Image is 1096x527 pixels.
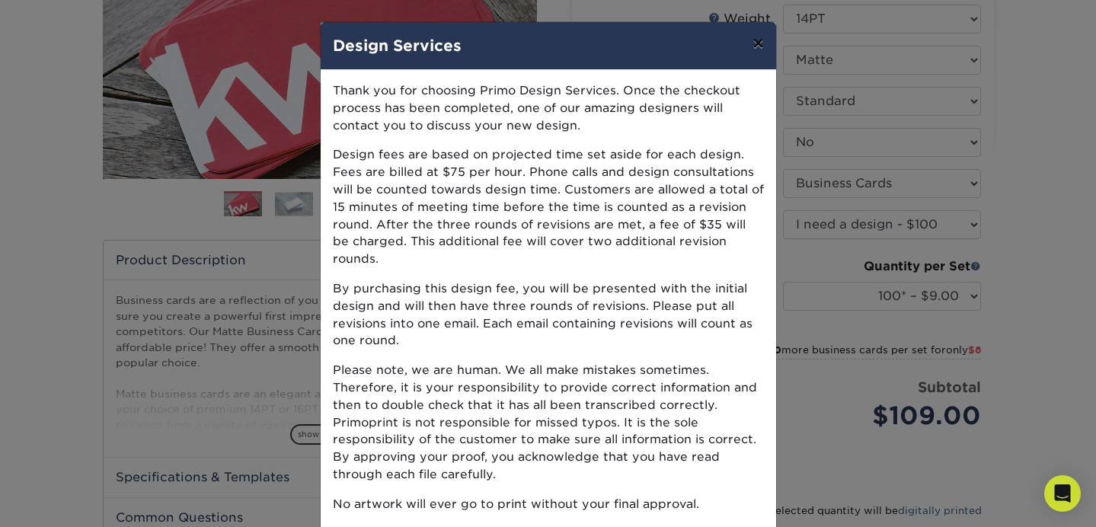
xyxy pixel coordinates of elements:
[333,496,764,513] p: No artwork will ever go to print without your final approval.
[333,280,764,350] p: By purchasing this design fee, you will be presented with the initial design and will then have t...
[740,22,775,65] button: ×
[1044,475,1081,512] div: Open Intercom Messenger
[333,34,764,57] h4: Design Services
[333,146,764,268] p: Design fees are based on projected time set aside for each design. Fees are billed at $75 per hou...
[333,82,764,134] p: Thank you for choosing Primo Design Services. Once the checkout process has been completed, one o...
[333,362,764,484] p: Please note, we are human. We all make mistakes sometimes. Therefore, it is your responsibility t...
